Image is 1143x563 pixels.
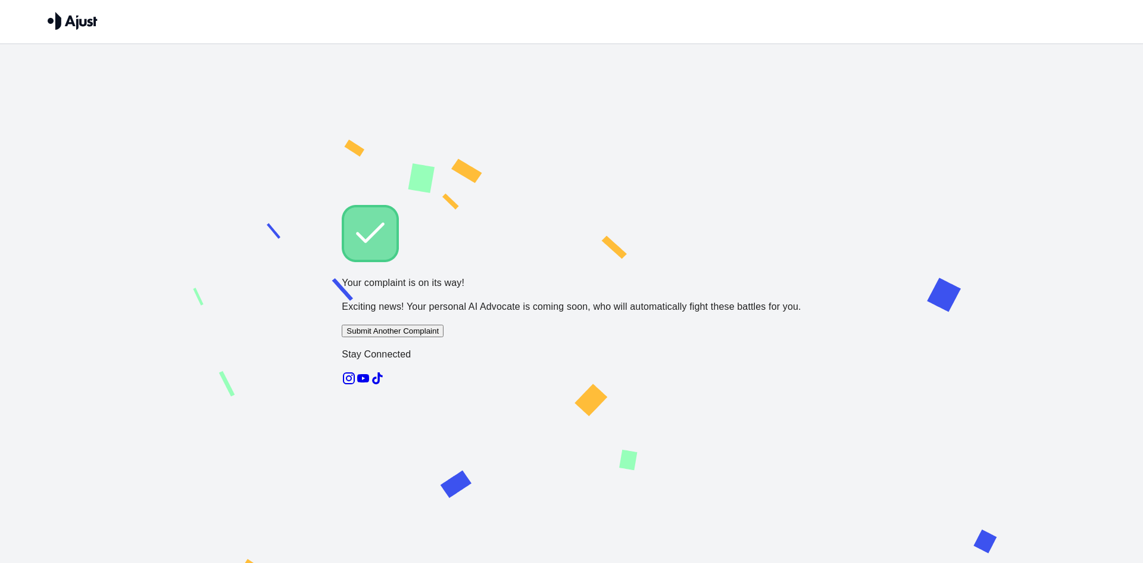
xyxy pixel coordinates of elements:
[342,347,801,362] p: Stay Connected
[48,12,98,30] img: Ajust
[342,300,801,314] p: Exciting news! Your personal AI Advocate is coming soon, who will automatically fight these battl...
[342,205,399,262] img: Check!
[342,325,444,337] button: Submit Another Complaint
[342,276,801,290] p: Your complaint is on its way!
